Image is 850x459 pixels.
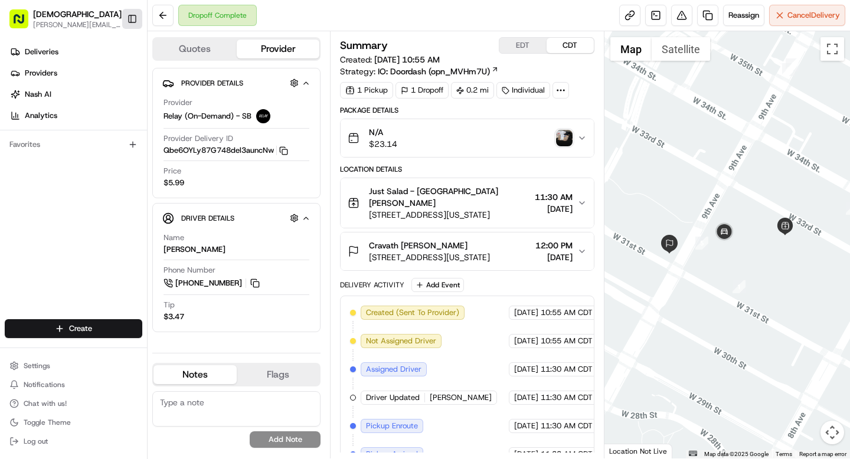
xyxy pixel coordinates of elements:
span: Provider [164,97,192,108]
button: Driver Details [162,208,310,228]
div: 1 Pickup [340,82,393,99]
span: 12:00 PM [535,240,573,251]
span: Analytics [25,110,57,121]
button: Qbe6OYLy87G748del3auncNw [164,145,288,156]
div: Favorites [5,135,142,154]
button: Add Event [411,278,464,292]
button: EDT [499,38,547,53]
a: [PHONE_NUMBER] [164,277,261,290]
span: 10:55 AM CDT [541,336,593,346]
a: Providers [5,64,147,83]
span: [STREET_ADDRESS][US_STATE] [369,209,529,221]
span: Price [164,166,181,176]
span: Toggle Theme [24,418,71,427]
span: Pylon [117,65,143,74]
span: Chat with us! [24,399,67,408]
div: Delivery Activity [340,280,404,290]
img: Google [607,443,646,458]
span: Settings [24,361,50,371]
span: Phone Number [164,265,215,276]
button: Create [5,319,142,338]
div: 1 Dropoff [395,82,449,99]
span: Log out [24,437,48,446]
span: IO: Doordash (opn_MVHm7U) [378,65,490,77]
span: [DATE] [514,392,538,403]
span: Deliveries [25,47,58,57]
button: Flags [237,365,320,384]
span: 10:55 AM CDT [541,307,593,318]
span: Providers [25,68,57,78]
span: [DATE] [514,336,538,346]
span: [PHONE_NUMBER] [175,278,242,288]
button: [PERSON_NAME][EMAIL_ADDRESS][DOMAIN_NAME] [33,20,122,29]
div: $3.47 [164,312,184,322]
span: [DATE] [514,364,538,375]
span: Created (Sent To Provider) [366,307,459,318]
span: $23.14 [369,138,397,150]
span: 11:30 AM [535,191,573,203]
span: Pickup Enroute [366,421,418,431]
div: Location Details [340,165,594,174]
a: Terms (opens in new tab) [776,451,792,457]
span: [DATE] [514,421,538,431]
span: 11:30 AM CDT [541,392,593,403]
button: [DEMOGRAPHIC_DATA][PERSON_NAME][EMAIL_ADDRESS][DOMAIN_NAME] [5,5,122,33]
a: Report a map error [799,451,846,457]
a: Open this area in Google Maps (opens a new window) [607,443,646,458]
div: 3 [782,63,795,76]
button: Quotes [153,40,237,58]
span: [DATE] [535,251,573,263]
div: 0.2 mi [451,82,494,99]
button: Show street map [610,37,652,61]
button: CancelDelivery [769,5,845,26]
button: Keyboard shortcuts [689,451,697,456]
span: Name [164,232,184,243]
span: [DATE] 10:55 AM [374,54,440,65]
button: Toggle fullscreen view [820,37,844,61]
div: 4 [786,58,799,71]
div: Location Not Live [604,444,672,458]
span: Create [69,323,92,334]
div: Package Details [340,106,594,115]
a: Powered byPylon [83,64,143,74]
span: Notifications [24,380,65,389]
span: Just Salad - [GEOGRAPHIC_DATA] [PERSON_NAME] [369,185,529,209]
span: [STREET_ADDRESS][US_STATE] [369,251,490,263]
button: Settings [5,358,142,374]
button: CDT [547,38,594,53]
button: Provider Details [162,73,310,93]
a: IO: Doordash (opn_MVHm7U) [378,65,499,77]
span: Provider Delivery ID [164,133,233,144]
button: Provider [237,40,320,58]
div: [PERSON_NAME] [164,244,225,255]
a: Analytics [5,106,147,125]
span: Reassign [728,10,759,21]
span: Driver Updated [366,392,420,403]
div: 5 [695,237,708,250]
span: Relay (On-Demand) - SB [164,111,251,122]
span: Nash AI [25,89,51,100]
button: Map camera controls [820,421,844,444]
span: Created: [340,54,440,65]
button: Cravath [PERSON_NAME][STREET_ADDRESS][US_STATE]12:00 PM[DATE] [341,232,593,270]
span: Not Assigned Driver [366,336,436,346]
div: Strategy: [340,65,499,77]
button: [DEMOGRAPHIC_DATA] [33,8,122,20]
span: [DATE] [514,307,538,318]
span: [DATE] [535,203,573,215]
button: Reassign [723,5,764,26]
a: Nash AI [5,85,147,104]
span: Provider Details [181,78,243,88]
button: Log out [5,433,142,450]
span: Cancel Delivery [787,10,840,21]
button: Notifications [5,376,142,393]
img: relay_logo_black.png [256,109,270,123]
button: Show satellite imagery [652,37,710,61]
span: Assigned Driver [366,364,421,375]
img: photo_proof_of_delivery image [556,130,573,146]
span: Map data ©2025 Google [704,451,769,457]
button: Toggle Theme [5,414,142,431]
